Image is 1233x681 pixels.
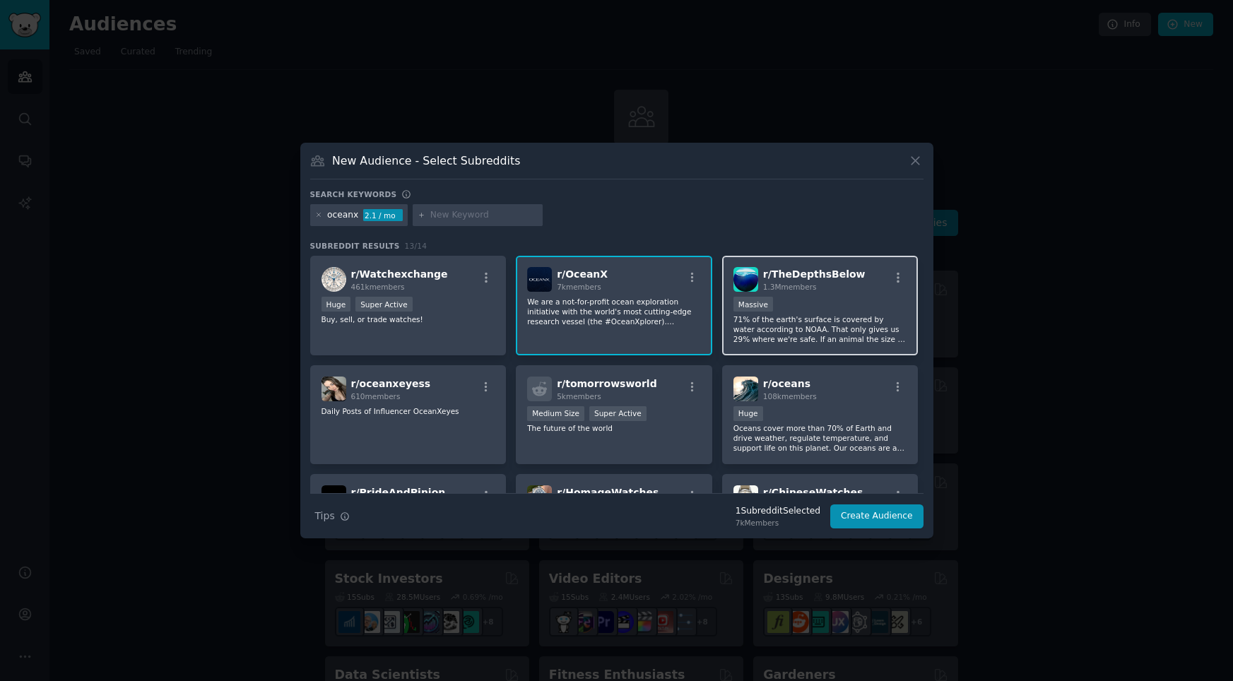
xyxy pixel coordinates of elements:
span: 5k members [557,392,601,401]
div: Huge [321,297,351,312]
img: HomageWatches [527,485,552,510]
button: Tips [310,504,355,528]
span: r/ PrideAndPinion [351,487,446,498]
span: 7k members [557,283,601,291]
p: Daily Posts of Influencer OceanXeyes [321,406,495,416]
span: r/ ChineseWatches [763,487,863,498]
span: r/ oceans [763,378,810,389]
div: 1 Subreddit Selected [736,505,820,518]
img: PrideAndPinion [321,485,346,510]
p: 71% of the earth's surface is covered by water according to NOAA. That only gives us 29% where we... [733,314,907,344]
p: Buy, sell, or trade watches! [321,314,495,324]
div: Massive [733,297,773,312]
div: Super Active [355,297,413,312]
img: ChineseWatches [733,485,758,510]
span: Subreddit Results [310,241,400,251]
div: 2.1 / mo [363,209,403,222]
span: r/ TheDepthsBelow [763,268,866,280]
span: r/ oceanxeyess [351,378,431,389]
span: 610 members [351,392,401,401]
span: r/ tomorrowsworld [557,378,657,389]
div: 7k Members [736,518,820,528]
img: TheDepthsBelow [733,267,758,292]
h3: Search keywords [310,189,397,199]
span: r/ OceanX [557,268,608,280]
input: New Keyword [430,209,538,222]
img: Watchexchange [321,267,346,292]
span: r/ Watchexchange [351,268,448,280]
span: Tips [315,509,335,523]
span: 1.3M members [763,283,817,291]
p: The future of the world [527,423,701,433]
div: oceanx [327,209,358,222]
span: 461k members [351,283,405,291]
p: We are a not-for-profit ocean exploration initiative with the world's most cutting-edge research ... [527,297,701,326]
img: oceans [733,377,758,401]
p: Oceans cover more than 70% of Earth and drive weather, regulate temperature, and support life on ... [733,423,907,453]
img: OceanX [527,267,552,292]
div: Medium Size [527,406,584,421]
span: r/ HomageWatches [557,487,659,498]
span: 13 / 14 [405,242,427,250]
img: oceanxeyess [321,377,346,401]
div: Huge [733,406,763,421]
h3: New Audience - Select Subreddits [332,153,520,168]
div: Super Active [589,406,647,421]
button: Create Audience [830,504,924,528]
span: 108k members [763,392,817,401]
